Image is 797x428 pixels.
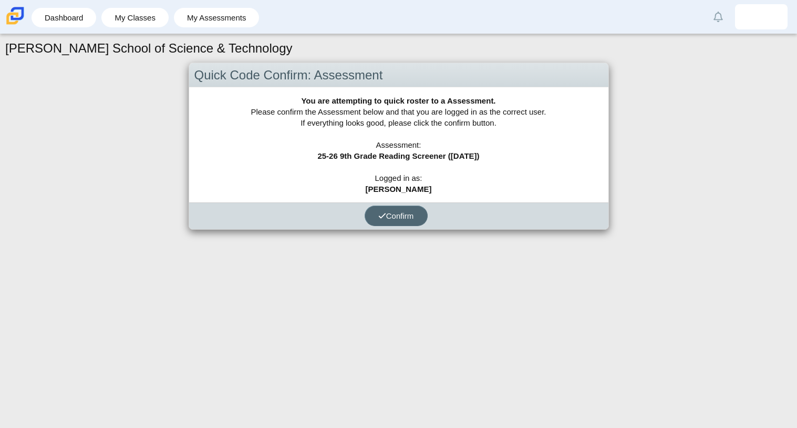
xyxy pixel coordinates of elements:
span: Confirm [378,211,414,220]
b: 25-26 9th Grade Reading Screener ([DATE]) [317,151,479,160]
div: Quick Code Confirm: Assessment [189,63,608,88]
a: My Classes [107,8,163,27]
a: My Assessments [179,8,254,27]
a: Alerts [707,5,730,28]
b: You are attempting to quick roster to a Assessment. [301,96,495,105]
a: amauri.randle.JWTNjT [735,4,788,29]
h1: [PERSON_NAME] School of Science & Technology [5,39,293,57]
b: [PERSON_NAME] [366,185,432,193]
a: Carmen School of Science & Technology [4,19,26,28]
div: Please confirm the Assessment below and that you are logged in as the correct user. If everything... [189,87,608,202]
a: Dashboard [37,8,91,27]
img: Carmen School of Science & Technology [4,5,26,27]
img: amauri.randle.JWTNjT [753,8,770,25]
button: Confirm [365,206,428,226]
